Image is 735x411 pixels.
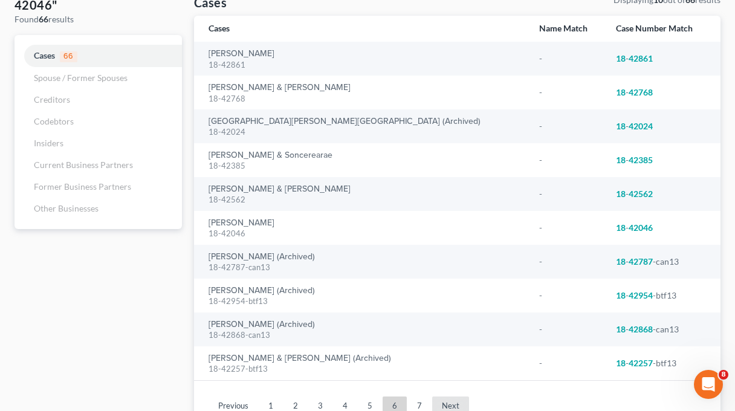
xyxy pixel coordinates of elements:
a: [PERSON_NAME] (Archived) [209,253,315,261]
div: Found results [15,13,182,25]
em: 42046 [629,222,653,233]
a: Former Business Partners [15,176,182,198]
a: [PERSON_NAME] & [PERSON_NAME] [209,83,351,92]
em: 18 [616,53,626,63]
em: 18 [616,155,626,165]
em: 42868 [629,324,653,334]
a: Cases66 [15,45,182,67]
a: [GEOGRAPHIC_DATA][PERSON_NAME][GEOGRAPHIC_DATA] (Archived) [209,117,481,126]
a: Codebtors [15,111,182,132]
em: 42385 [629,155,653,165]
strong: 66 [39,14,48,24]
div: 18-42385 [209,160,520,172]
em: 18 [616,256,626,267]
em: 18 [616,358,626,368]
a: [PERSON_NAME] [209,50,274,58]
div: - [616,120,706,132]
span: Current Business Partners [34,160,133,170]
th: Case Number Match [606,16,720,42]
div: 18-42868-can13 [209,329,520,341]
div: 18-42562 [209,194,520,205]
iframe: Intercom live chat [694,370,723,399]
span: Codebtors [34,116,74,126]
em: 42787 [629,256,653,267]
div: - -btf13 [616,357,706,369]
div: 18-42861 [209,59,520,71]
div: 18-42257-btf13 [209,363,520,375]
em: 42257 [629,358,653,368]
em: 42768 [629,87,653,97]
a: Creditors [15,89,182,111]
span: Other Businesses [34,203,99,213]
div: - [539,357,597,369]
div: - [616,222,706,234]
div: - [539,290,597,302]
a: Current Business Partners [15,154,182,176]
em: 18 [616,87,626,97]
div: - -can13 [616,323,706,335]
span: 66 [60,51,77,62]
div: - [539,86,597,99]
span: Spouse / Former Spouses [34,73,128,83]
th: Cases [194,16,529,42]
div: - [539,323,597,335]
div: - -can13 [616,256,706,268]
em: 18 [616,121,626,131]
div: 18-42024 [209,126,520,138]
a: Insiders [15,132,182,154]
div: - [539,256,597,268]
span: Creditors [34,94,70,105]
em: 18 [616,290,626,300]
a: [PERSON_NAME] [209,219,274,227]
em: 18 [616,189,626,199]
div: - [616,86,706,99]
div: - [539,222,597,234]
div: - [616,188,706,200]
a: [PERSON_NAME] & Soncerearae [209,151,332,160]
div: - [616,53,706,65]
em: 42024 [629,121,653,131]
div: 18-42787-can13 [209,262,520,273]
span: Insiders [34,138,63,148]
em: 42954 [629,290,653,300]
div: - [539,188,597,200]
span: Former Business Partners [34,181,131,192]
div: 18-42954-btf13 [209,296,520,307]
em: 42861 [629,53,653,63]
a: [PERSON_NAME] & [PERSON_NAME] [209,185,351,193]
div: - [539,53,597,65]
em: 18 [616,324,626,334]
a: [PERSON_NAME] (Archived) [209,320,315,329]
div: - -btf13 [616,290,706,302]
div: 18-42768 [209,93,520,105]
em: 18 [616,222,626,233]
div: - [539,154,597,166]
a: [PERSON_NAME] (Archived) [209,286,315,295]
a: [PERSON_NAME] & [PERSON_NAME] (Archived) [209,354,391,363]
span: Cases [34,50,55,60]
div: - [539,120,597,132]
th: Name Match [529,16,606,42]
em: 42562 [629,189,653,199]
div: - [616,154,706,166]
span: 8 [719,370,728,380]
div: 18-42046 [209,228,520,239]
a: Other Businesses [15,198,182,219]
a: Spouse / Former Spouses [15,67,182,89]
